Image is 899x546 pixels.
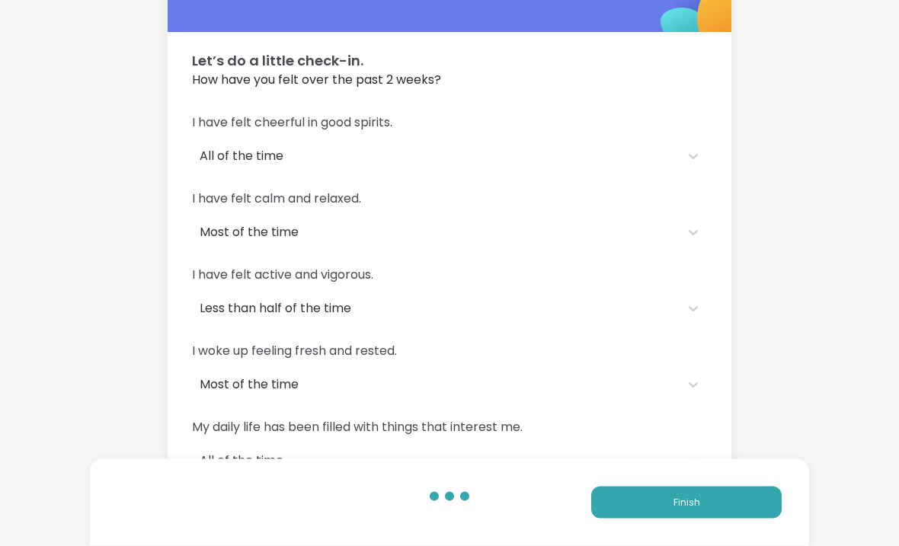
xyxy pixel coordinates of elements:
[673,496,700,509] span: Finish
[192,72,707,90] span: How have you felt over the past 2 weeks?
[591,487,782,519] button: Finish
[200,224,672,242] div: Most of the time
[200,300,672,318] div: Less than half of the time
[192,114,707,133] span: I have felt cheerful in good spirits.
[200,148,672,166] div: All of the time
[200,452,672,471] div: All of the time
[192,190,707,209] span: I have felt calm and relaxed.
[192,51,707,72] span: Let’s do a little check-in.
[192,419,707,437] span: My daily life has been filled with things that interest me.
[192,267,707,285] span: I have felt active and vigorous.
[200,376,672,394] div: Most of the time
[192,343,707,361] span: I woke up feeling fresh and rested.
